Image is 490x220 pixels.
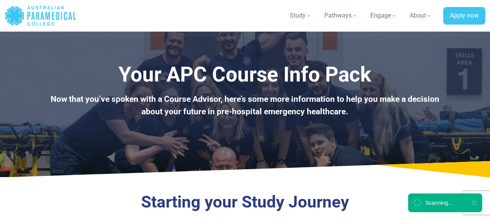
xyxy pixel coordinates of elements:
[366,5,402,27] a: Engage
[320,5,363,27] a: Pathways
[405,5,437,27] a: About
[51,94,439,116] b: Now that you’ve spoken with a Course Advisor, here’s some more information to help you make a dec...
[41,62,449,87] h1: Your APC Course Info Pack
[5,3,77,28] a: Australian Paramedical College
[285,5,317,27] a: Study
[41,192,449,212] h3: Starting your Study Journey
[443,7,485,25] a: Apply now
